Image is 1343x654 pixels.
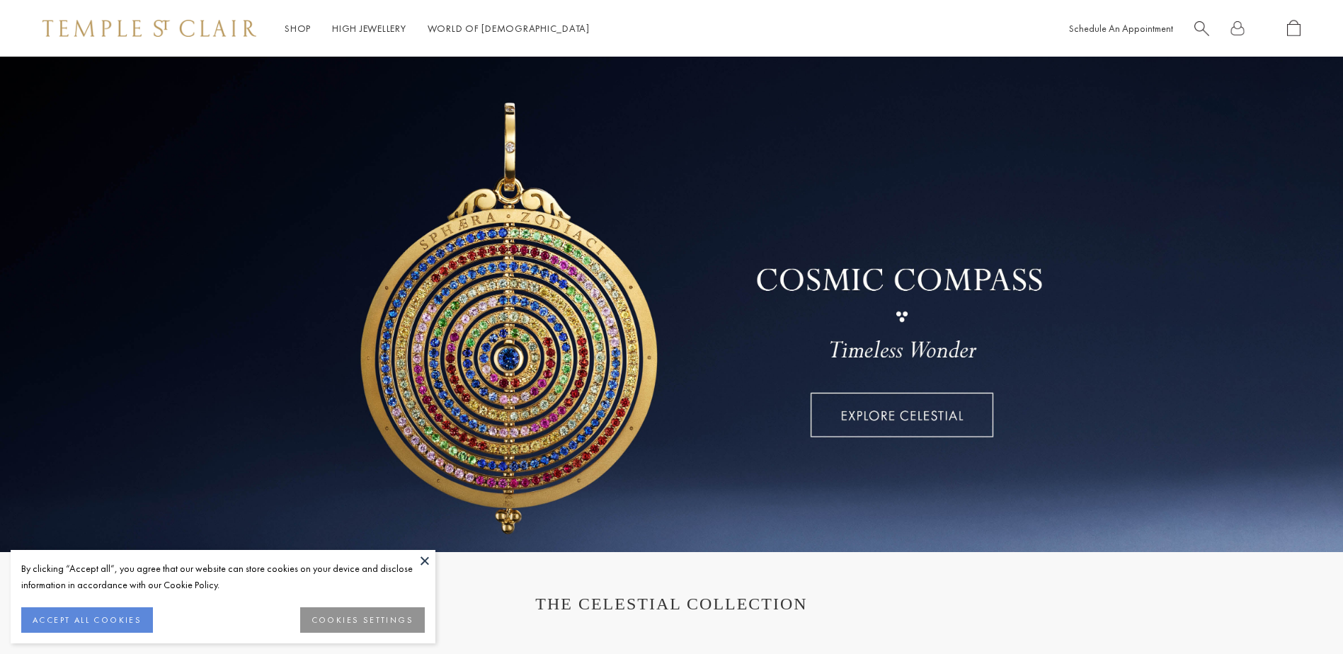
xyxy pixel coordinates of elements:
[285,20,590,38] nav: Main navigation
[21,607,153,633] button: ACCEPT ALL COOKIES
[57,595,1286,614] h1: THE CELESTIAL COLLECTION
[42,20,256,37] img: Temple St. Clair
[1287,20,1301,38] a: Open Shopping Bag
[332,22,406,35] a: High JewelleryHigh Jewellery
[21,561,425,593] div: By clicking “Accept all”, you agree that our website can store cookies on your device and disclos...
[285,22,311,35] a: ShopShop
[428,22,590,35] a: World of [DEMOGRAPHIC_DATA]World of [DEMOGRAPHIC_DATA]
[1069,22,1173,35] a: Schedule An Appointment
[1194,20,1209,38] a: Search
[300,607,425,633] button: COOKIES SETTINGS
